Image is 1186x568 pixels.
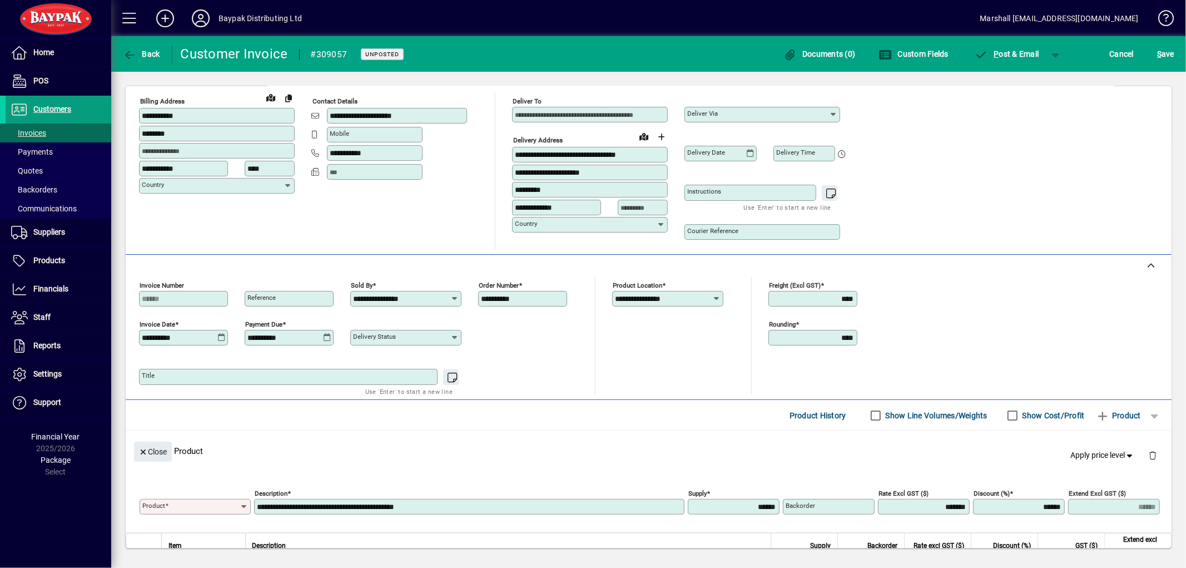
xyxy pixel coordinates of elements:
span: Financial Year [32,432,80,441]
mat-label: Deliver via [687,110,718,117]
a: POS [6,67,111,95]
a: Reports [6,332,111,360]
a: View on map [262,88,280,106]
mat-label: Rate excl GST ($) [879,490,929,497]
mat-label: Invoice date [140,320,175,328]
mat-label: Extend excl GST ($) [1069,490,1126,497]
app-page-header-button: Close [131,446,175,456]
a: View on map [635,127,653,145]
a: Settings [6,360,111,388]
mat-label: Discount (%) [974,490,1010,497]
mat-label: Title [142,372,155,379]
span: Package [41,456,71,465]
span: Product [1096,407,1141,424]
span: Cancel [1110,45,1134,63]
span: Financials [33,284,68,293]
span: Suppliers [33,228,65,236]
span: Product History [790,407,846,424]
mat-label: Country [142,181,164,189]
span: Support [33,398,61,407]
span: Products [33,256,65,265]
span: Rate excl GST ($) [914,540,964,552]
a: Financials [6,275,111,303]
button: Custom Fields [876,44,951,64]
div: Customer Invoice [181,45,288,63]
button: Documents (0) [781,44,859,64]
span: P [994,50,999,58]
button: Cancel [1107,44,1137,64]
a: Home [6,39,111,67]
span: Reports [33,341,61,350]
mat-label: Supply [688,490,707,497]
span: Quotes [11,166,43,175]
button: Apply price level [1066,446,1140,466]
span: Staff [33,313,51,322]
span: Invoices [11,129,46,137]
span: Description [252,540,286,552]
button: Copy to Delivery address [280,89,297,107]
button: Profile [183,8,219,28]
span: Backorders [11,185,57,194]
mat-label: Payment due [245,320,282,328]
button: Add [147,8,183,28]
a: Quotes [6,161,111,180]
button: Save [1154,44,1177,64]
label: Show Line Volumes/Weights [884,410,987,421]
a: Suppliers [6,219,111,246]
div: Product [126,431,1172,471]
mat-hint: Use 'Enter' to start a new line [744,201,831,214]
mat-label: Instructions [687,187,721,195]
span: Extend excl GST ($) [1111,534,1157,558]
span: Payments [11,147,53,156]
mat-label: Mobile [330,130,349,137]
button: Product History [785,406,851,426]
button: Close [134,442,172,462]
mat-label: Country [515,220,537,228]
span: ost & Email [975,50,1039,58]
span: Settings [33,369,62,378]
mat-label: Sold by [351,281,373,289]
span: Unposted [365,51,399,58]
a: Support [6,389,111,417]
mat-label: Rounding [769,320,796,328]
span: Customers [33,105,71,113]
span: Home [33,48,54,57]
mat-label: Deliver To [513,97,542,105]
div: Marshall [EMAIL_ADDRESS][DOMAIN_NAME] [980,9,1139,27]
span: POS [33,76,48,85]
span: Documents (0) [783,50,856,58]
span: Apply price level [1071,450,1135,461]
div: Baypak Distributing Ltd [219,9,302,27]
mat-label: Invoice number [140,281,184,289]
span: Supply [810,540,831,552]
span: Discount (%) [993,540,1031,552]
mat-label: Order number [479,281,519,289]
span: Communications [11,204,77,213]
mat-label: Description [255,490,287,497]
app-page-header-button: Back [111,44,172,64]
span: GST ($) [1075,540,1098,552]
a: Knowledge Base [1150,2,1172,38]
mat-label: Product location [613,281,662,289]
button: Delete [1139,442,1166,468]
button: Choose address [653,128,671,146]
button: Product [1090,406,1147,426]
a: Payments [6,142,111,161]
mat-label: Reference [247,294,276,302]
mat-label: Delivery time [776,149,815,156]
mat-label: Courier Reference [687,227,738,235]
button: Post & Email [969,44,1045,64]
span: Backorder [867,540,897,552]
span: Back [123,50,160,58]
mat-hint: Use 'Enter' to start a new line [365,385,453,398]
a: Invoices [6,124,111,142]
span: Close [138,443,167,461]
div: #309057 [311,46,348,63]
span: S [1157,50,1162,58]
mat-label: Delivery date [687,149,725,156]
a: Staff [6,304,111,332]
span: ave [1157,45,1174,63]
mat-label: Backorder [786,502,815,510]
label: Show Cost/Profit [1020,410,1085,421]
span: Custom Fields [879,50,949,58]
